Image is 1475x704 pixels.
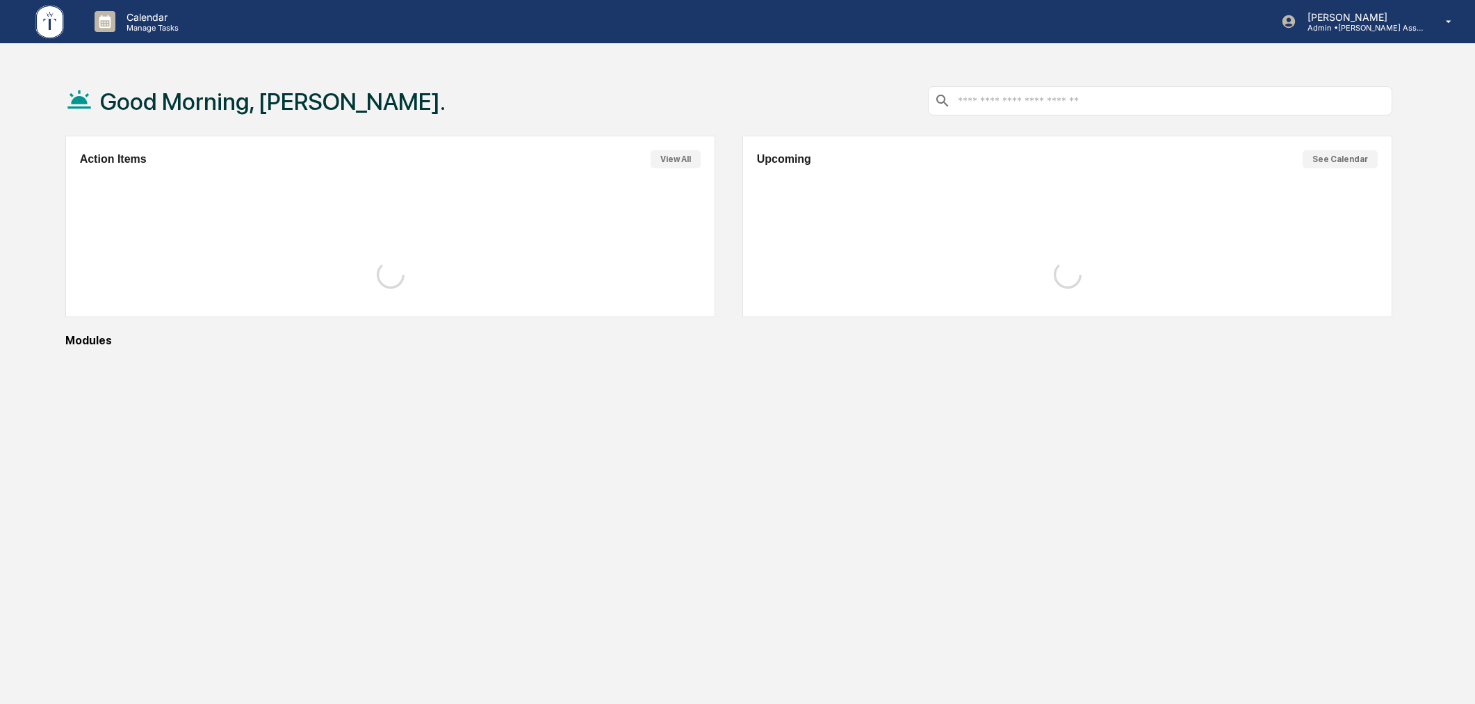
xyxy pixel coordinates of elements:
p: [PERSON_NAME] [1296,11,1426,23]
p: Calendar [115,11,186,23]
p: Manage Tasks [115,23,186,33]
button: See Calendar [1303,150,1378,168]
h2: Upcoming [757,153,811,166]
h2: Action Items [80,153,147,166]
p: Admin • [PERSON_NAME] Asset Management LLC [1296,23,1426,33]
img: logo [33,3,67,41]
div: Modules [65,334,1393,347]
button: View All [651,150,701,168]
h1: Good Morning, [PERSON_NAME]. [100,88,446,115]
